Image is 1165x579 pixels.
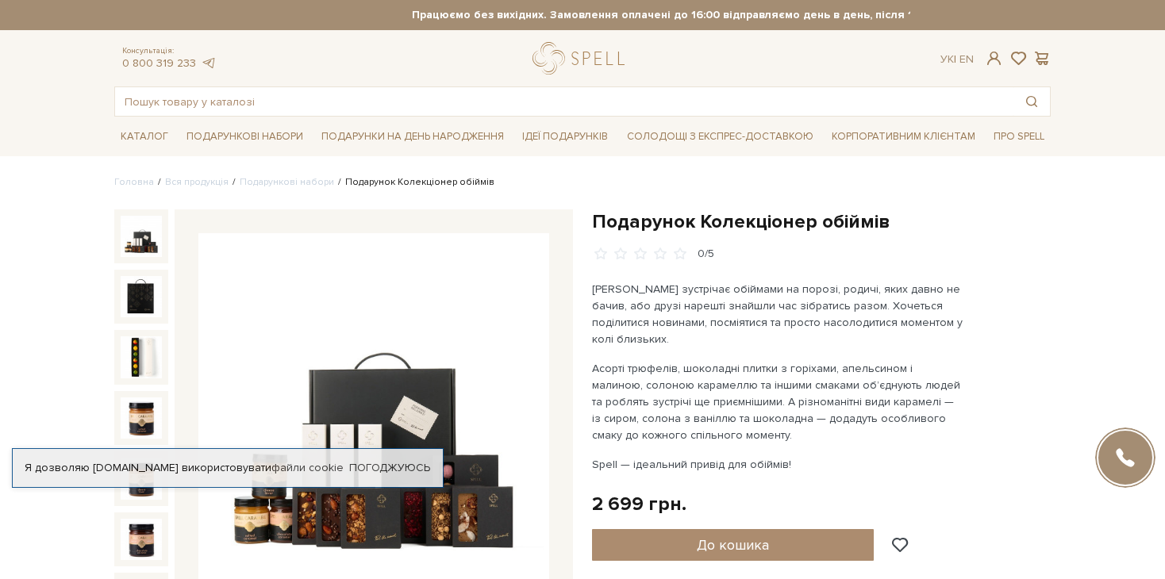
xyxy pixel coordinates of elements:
a: En [959,52,974,66]
img: Подарунок Колекціонер обіймів [121,397,162,439]
span: Подарункові набори [180,125,310,149]
div: 0/5 [698,247,714,262]
div: Ук [940,52,974,67]
span: Консультація: [122,46,216,56]
a: файли cookie [271,461,344,474]
a: Солодощі з експрес-доставкою [621,123,820,150]
a: logo [533,42,632,75]
li: Подарунок Колекціонер обіймів [334,175,494,190]
a: Подарункові набори [240,176,334,188]
button: До кошика [592,529,874,561]
img: Подарунок Колекціонер обіймів [121,216,162,257]
span: Подарунки на День народження [315,125,510,149]
span: | [954,52,956,66]
a: Корпоративним клієнтам [825,123,982,150]
p: Асорті трюфелів, шоколадні плитки з горіхами, апельсином і малиною, солоною карамеллю та іншими с... [592,360,964,443]
a: Головна [114,176,154,188]
p: [PERSON_NAME] зустрічає обіймами на порозі, родичі, яких давно не бачив, або друзі нарешті знайшл... [592,281,964,347]
a: Вся продукція [165,176,229,188]
a: Погоджуюсь [349,461,430,475]
a: 0 800 319 233 [122,56,196,70]
img: Подарунок Колекціонер обіймів [121,336,162,378]
input: Пошук товару у каталозі [115,87,1013,116]
span: Ідеї подарунків [516,125,614,149]
div: 2 699 грн. [592,492,686,516]
p: Spell — ідеальний привід для обіймів! [592,456,964,473]
img: Подарунок Колекціонер обіймів [121,276,162,317]
button: Пошук товару у каталозі [1013,87,1050,116]
span: До кошика [697,536,769,554]
span: Про Spell [987,125,1051,149]
img: Подарунок Колекціонер обіймів [121,519,162,560]
a: telegram [200,56,216,70]
div: Я дозволяю [DOMAIN_NAME] використовувати [13,461,443,475]
h1: Подарунок Колекціонер обіймів [592,209,1051,234]
span: Каталог [114,125,175,149]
